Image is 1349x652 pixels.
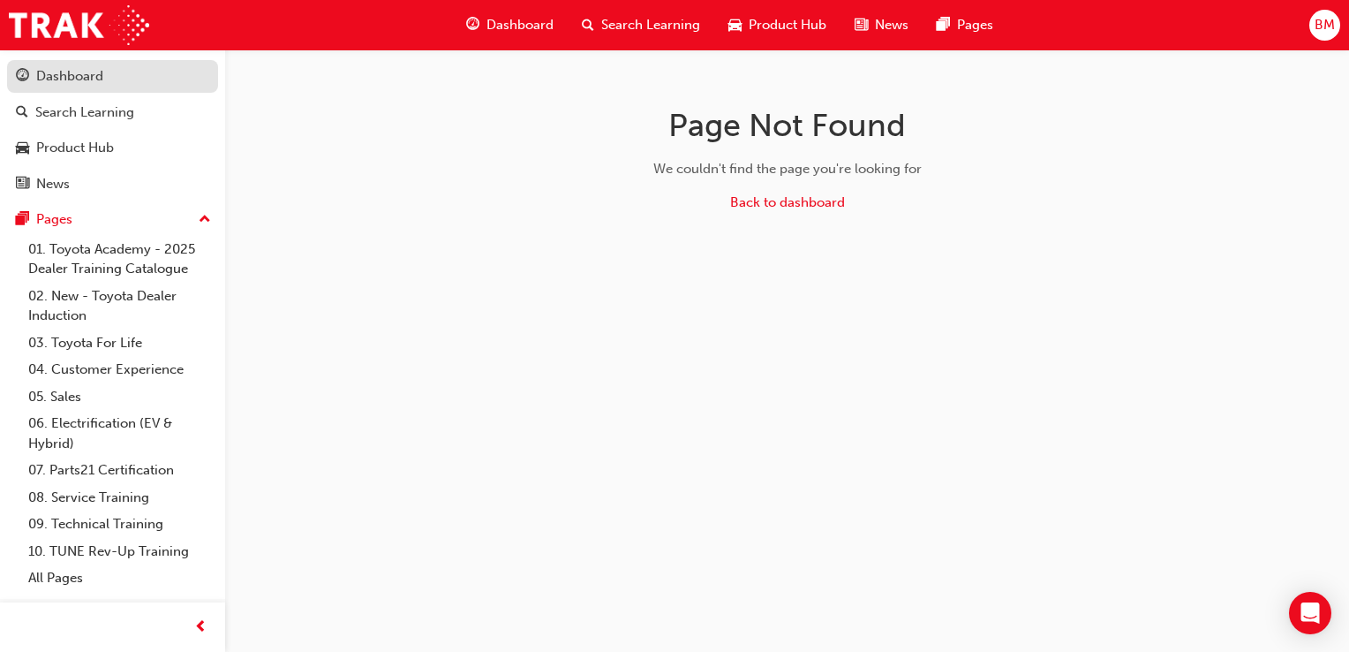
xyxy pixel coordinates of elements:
a: All Pages [21,565,218,592]
div: We couldn't find the page you're looking for [508,159,1067,179]
button: DashboardSearch LearningProduct HubNews [7,57,218,203]
div: Dashboard [36,66,103,87]
div: Open Intercom Messenger [1289,592,1331,634]
a: 03. Toyota For Life [21,330,218,357]
div: News [36,174,70,194]
img: Trak [9,5,149,45]
button: BM [1309,10,1340,41]
a: Back to dashboard [730,194,845,210]
span: up-icon [199,208,211,231]
a: 07. Parts21 Certification [21,457,218,484]
h1: Page Not Found [508,106,1067,145]
a: 10. TUNE Rev-Up Training [21,538,218,565]
span: News [875,15,908,35]
div: Pages [36,209,72,230]
span: BM [1315,15,1335,35]
span: search-icon [16,105,28,121]
span: Product Hub [749,15,826,35]
a: news-iconNews [840,7,923,43]
span: guage-icon [16,69,29,85]
span: pages-icon [937,14,950,36]
span: guage-icon [466,14,479,36]
div: Product Hub [36,138,114,158]
a: Dashboard [7,60,218,93]
span: Pages [957,15,993,35]
a: guage-iconDashboard [452,7,568,43]
span: pages-icon [16,212,29,228]
div: Search Learning [35,102,134,123]
a: car-iconProduct Hub [714,7,840,43]
a: 02. New - Toyota Dealer Induction [21,283,218,330]
a: Search Learning [7,96,218,129]
span: prev-icon [194,617,207,639]
a: pages-iconPages [923,7,1007,43]
a: 05. Sales [21,383,218,411]
a: 08. Service Training [21,484,218,512]
span: Dashboard [486,15,554,35]
span: news-icon [16,177,29,193]
span: car-icon [728,14,742,36]
a: Product Hub [7,132,218,164]
a: 06. Electrification (EV & Hybrid) [21,410,218,457]
span: car-icon [16,140,29,156]
button: Pages [7,203,218,236]
a: 01. Toyota Academy - 2025 Dealer Training Catalogue [21,236,218,283]
a: 04. Customer Experience [21,356,218,383]
a: search-iconSearch Learning [568,7,714,43]
span: news-icon [855,14,868,36]
a: News [7,168,218,201]
a: 09. Technical Training [21,511,218,538]
span: search-icon [582,14,594,36]
span: Search Learning [601,15,700,35]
